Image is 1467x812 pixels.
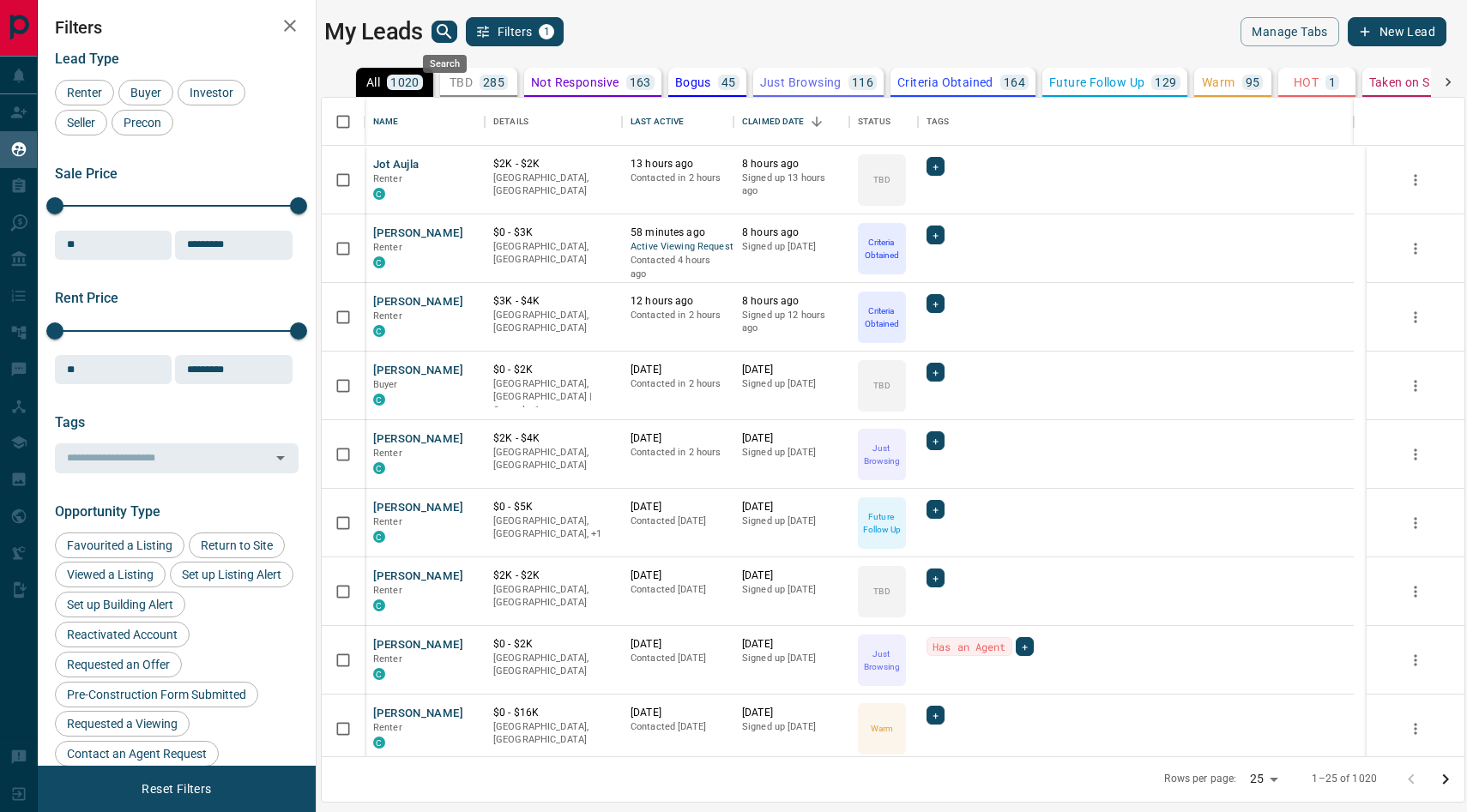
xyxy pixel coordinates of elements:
[918,98,1354,146] div: Tags
[373,706,463,722] button: [PERSON_NAME]
[373,242,402,253] span: Renter
[631,294,725,309] p: 12 hours ago
[852,76,873,88] p: 116
[483,76,504,88] p: 285
[927,363,945,382] div: +
[432,21,457,43] button: search button
[631,706,725,720] p: [DATE]
[130,774,222,803] button: Reset Filters
[373,325,385,337] div: condos.ca
[373,668,385,680] div: condos.ca
[373,653,402,665] span: Renter
[631,254,725,280] p: Contacted 4 hours ago
[373,363,463,379] button: [PERSON_NAME]
[493,171,613,198] p: [GEOGRAPHIC_DATA], [GEOGRAPHIC_DATA]
[55,414,85,430] span: Tags
[860,442,904,467] p: Just Browsing
[373,585,402,596] span: Renter
[742,514,841,528] p: Signed up [DATE]
[1403,647,1428,673] button: more
[485,98,622,146] div: Details
[269,446,293,470] button: Open
[742,294,841,309] p: 8 hours ago
[1246,76,1260,88] p: 95
[760,76,842,88] p: Just Browsing
[742,377,841,391] p: Signed up [DATE]
[1403,716,1428,742] button: more
[493,500,613,514] p: $0 - $5K
[631,240,725,255] span: Active Viewing Request
[373,599,385,611] div: condos.ca
[742,171,841,198] p: Signed up 13 hours ago
[927,157,945,176] div: +
[493,431,613,446] p: $2K - $4K
[61,628,184,641] span: Reactivated Account
[927,500,945,519] div: +
[373,737,385,749] div: condos.ca
[1202,76,1235,88] p: Warm
[373,98,399,146] div: Name
[423,55,467,73] div: Search
[373,379,398,390] span: Buyer
[493,157,613,171] p: $2K - $2K
[1049,76,1144,88] p: Future Follow Up
[531,76,619,88] p: Not Responsive
[622,98,733,146] div: Last Active
[540,26,552,38] span: 1
[1403,304,1428,330] button: more
[742,568,841,583] p: [DATE]
[184,86,239,99] span: Investor
[366,76,380,88] p: All
[630,76,651,88] p: 163
[631,514,725,528] p: Contacted [DATE]
[493,226,613,240] p: $0 - $3K
[675,76,711,88] p: Bogus
[733,98,849,146] div: Claimed Date
[373,431,463,448] button: [PERSON_NAME]
[805,110,829,134] button: Sort
[61,717,184,731] span: Requested a Viewing
[927,98,950,146] div: Tags
[118,80,173,105] div: Buyer
[493,363,613,377] p: $0 - $2K
[849,98,918,146] div: Status
[373,310,402,322] span: Renter
[1403,236,1428,262] button: more
[61,568,160,581] span: Viewed a Listing
[860,304,904,330] p: Criteria Obtained
[373,226,463,242] button: [PERSON_NAME]
[450,76,473,88] p: TBD
[61,747,213,761] span: Contact an Agent Request
[873,379,890,392] p: TBD
[61,598,179,611] span: Set up Building Alert
[933,364,939,381] span: +
[112,110,173,135] div: Precon
[493,514,613,541] p: Toronto
[873,585,890,598] p: TBD
[178,80,245,105] div: Investor
[373,531,385,543] div: condos.ca
[373,722,402,733] span: Renter
[493,652,613,678] p: [GEOGRAPHIC_DATA], [GEOGRAPHIC_DATA]
[1243,767,1284,791] div: 25
[742,720,841,734] p: Signed up [DATE]
[1155,76,1176,88] p: 129
[373,500,463,516] button: [PERSON_NAME]
[1403,579,1428,604] button: more
[933,432,939,449] span: +
[1294,76,1319,88] p: HOT
[493,583,613,610] p: [GEOGRAPHIC_DATA], [GEOGRAPHIC_DATA]
[493,240,613,267] p: [GEOGRAPHIC_DATA], [GEOGRAPHIC_DATA]
[493,294,613,309] p: $3K - $4K
[55,622,190,647] div: Reactivated Account
[55,110,107,135] div: Seller
[1403,510,1428,536] button: more
[373,637,463,653] button: [PERSON_NAME]
[55,682,258,707] div: Pre-Construction Form Submitted
[742,500,841,514] p: [DATE]
[631,500,725,514] p: [DATE]
[742,363,841,377] p: [DATE]
[61,688,252,701] span: Pre-Construction Form Submitted
[631,309,725,322] p: Contacted in 2 hours
[324,18,423,45] h1: My Leads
